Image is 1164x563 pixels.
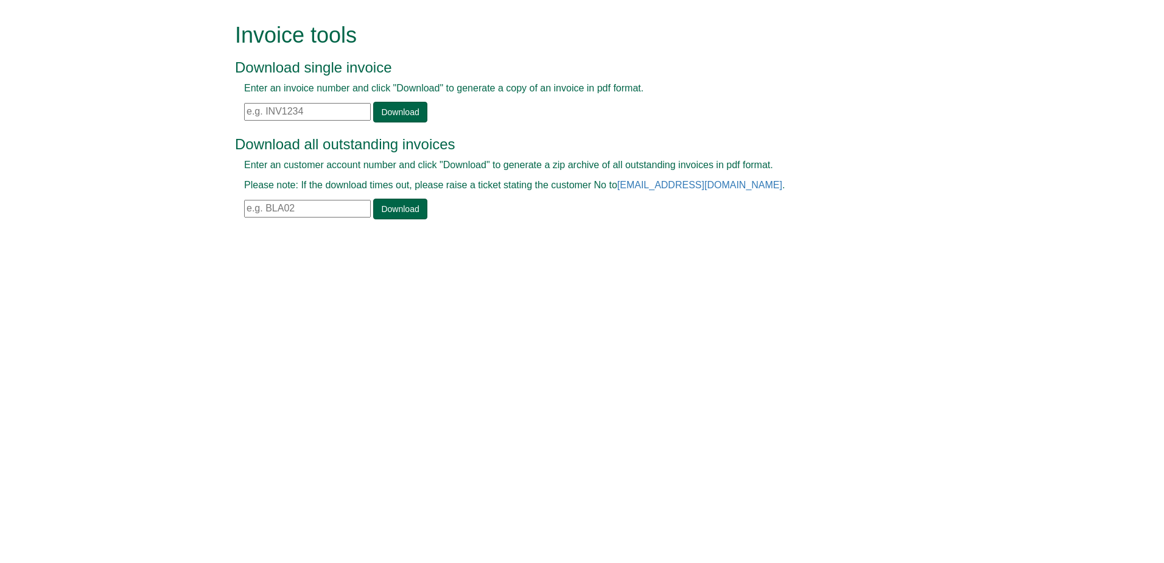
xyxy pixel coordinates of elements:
h3: Download single invoice [235,60,902,76]
h3: Download all outstanding invoices [235,136,902,152]
a: Download [373,199,427,219]
h1: Invoice tools [235,23,902,48]
a: [EMAIL_ADDRESS][DOMAIN_NAME] [617,180,782,190]
p: Enter an customer account number and click "Download" to generate a zip archive of all outstandin... [244,158,892,172]
input: e.g. BLA02 [244,200,371,218]
input: e.g. INV1234 [244,103,371,121]
p: Please note: If the download times out, please raise a ticket stating the customer No to . [244,179,892,193]
a: Download [373,102,427,122]
p: Enter an invoice number and click "Download" to generate a copy of an invoice in pdf format. [244,82,892,96]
